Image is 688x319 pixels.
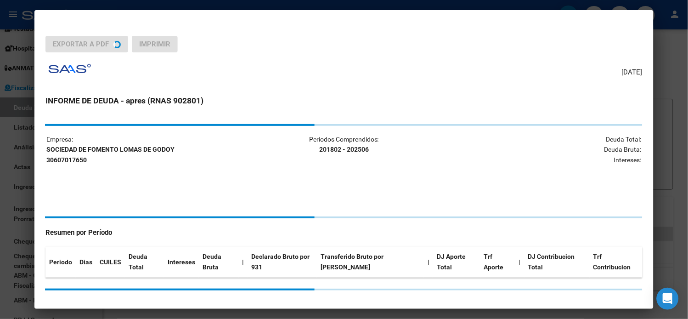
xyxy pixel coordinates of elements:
[657,288,679,310] div: Open Intercom Messenger
[53,40,109,48] span: Exportar a PDF
[622,67,643,78] span: [DATE]
[132,36,178,52] button: Imprimir
[76,247,96,277] th: Dias
[45,228,643,238] h4: Resumen por Período
[46,146,175,164] strong: SOCIEDAD DE FOMENTO LOMAS DE GODOY 30607017650
[46,134,244,165] p: Empresa:
[480,247,515,277] th: Trf Aporte
[245,134,443,155] p: Periodos Comprendidos:
[590,247,643,277] th: Trf Contribucion
[139,40,170,48] span: Imprimir
[199,247,239,277] th: Deuda Bruta
[515,247,524,277] th: |
[248,247,317,277] th: Declarado Bruto por 931
[319,146,369,153] strong: 201802 - 202506
[45,95,643,107] h3: INFORME DE DEUDA - apres (RNAS 902801)
[433,247,480,277] th: DJ Aporte Total
[45,247,76,277] th: Periodo
[45,36,128,52] button: Exportar a PDF
[444,134,642,165] p: Deuda Total: Deuda Bruta: Intereses:
[164,247,199,277] th: Intereses
[424,247,433,277] th: |
[239,247,248,277] th: |
[317,247,424,277] th: Transferido Bruto por [PERSON_NAME]
[125,247,164,277] th: Deuda Total
[96,247,125,277] th: CUILES
[524,247,590,277] th: DJ Contribucion Total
